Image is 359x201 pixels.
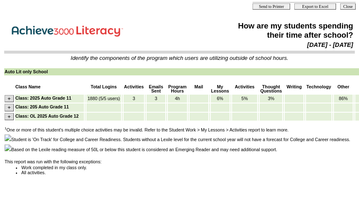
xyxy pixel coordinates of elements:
[232,95,258,103] td: 5%
[260,84,282,94] td: Thought Questions
[5,113,14,120] input: +
[5,144,11,151] img: dr.png
[15,84,40,89] nobr: Class Name
[168,84,187,94] td: Program Hours
[334,84,353,94] td: Other
[340,3,356,10] input: Close
[147,95,165,103] td: 3
[15,95,84,103] td: Class: 2025 Auto Grade 11
[187,41,354,49] td: [DATE] - [DATE]
[86,84,121,94] td: Total Logins
[5,104,14,111] input: +
[5,95,14,102] input: +
[190,84,208,94] td: Mail
[306,84,331,94] td: Technology
[285,84,303,94] td: Writing
[15,104,69,109] nobr: Class: 205 Auto Grade 11
[86,95,121,103] td: 1880 (5/5 users)
[15,103,84,111] td: Class: 205 Auto Grade 11
[15,113,84,121] td: Class: OL 2025 Auto Grade 12
[15,95,71,100] nobr: Class: 2025 Auto Grade 11
[232,84,258,94] td: Activities
[211,84,230,94] td: My Lessons
[6,21,131,39] img: Achieve3000 Reports Logo
[147,84,165,94] td: Emails Sent
[124,84,144,94] td: Activities
[5,55,354,61] td: Identify the components of the program which users are utilizing outside of school hours.
[124,95,144,103] td: 3
[5,134,11,141] img: ccr.gif
[5,126,6,130] sup: 1
[334,95,353,103] td: 86%
[211,95,230,103] td: 6%
[187,21,354,40] td: How are my students spending their time after school?
[260,95,282,103] td: 3%
[253,3,290,10] input: Send to Printer
[15,113,79,119] nobr: Class: OL 2025 Auto Grade 12
[294,3,336,10] input: Export to Excel
[168,95,187,103] td: 4h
